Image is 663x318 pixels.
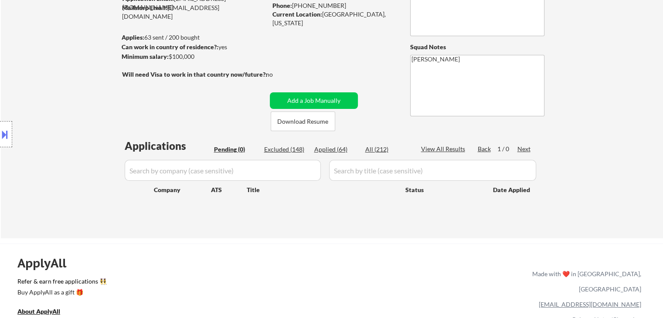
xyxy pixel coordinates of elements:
[17,288,105,298] a: Buy ApplyAll as a gift 🎁
[154,186,211,194] div: Company
[17,278,350,288] a: Refer & earn free applications 👯‍♀️
[405,182,480,197] div: Status
[493,186,531,194] div: Date Applied
[125,141,211,151] div: Applications
[214,145,258,154] div: Pending (0)
[17,289,105,295] div: Buy ApplyAll as a gift 🎁
[410,43,544,51] div: Squad Notes
[211,186,247,194] div: ATS
[272,2,292,9] strong: Phone:
[529,266,641,297] div: Made with ❤️ in [GEOGRAPHIC_DATA], [GEOGRAPHIC_DATA]
[365,145,409,154] div: All (212)
[122,34,144,41] strong: Applies:
[17,308,60,315] u: About ApplyAll
[271,112,335,131] button: Download Resume
[17,307,72,318] a: About ApplyAll
[122,43,264,51] div: yes
[266,70,291,79] div: no
[478,145,492,153] div: Back
[314,145,358,154] div: Applied (64)
[329,160,536,181] input: Search by title (case sensitive)
[497,145,517,153] div: 1 / 0
[264,145,308,154] div: Excluded (148)
[122,3,267,20] div: [EMAIL_ADDRESS][DOMAIN_NAME]
[122,33,267,42] div: 63 sent / 200 bought
[421,145,468,153] div: View All Results
[122,4,167,11] strong: Mailslurp Email:
[539,301,641,308] a: [EMAIL_ADDRESS][DOMAIN_NAME]
[272,10,322,18] strong: Current Location:
[272,1,396,10] div: [PHONE_NUMBER]
[125,160,321,181] input: Search by company (case sensitive)
[122,43,218,51] strong: Can work in country of residence?:
[122,52,267,61] div: $100,000
[247,186,397,194] div: Title
[122,71,267,78] strong: Will need Visa to work in that country now/future?:
[272,10,396,27] div: [GEOGRAPHIC_DATA], [US_STATE]
[517,145,531,153] div: Next
[270,92,358,109] button: Add a Job Manually
[17,256,76,271] div: ApplyAll
[122,53,169,60] strong: Minimum salary:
